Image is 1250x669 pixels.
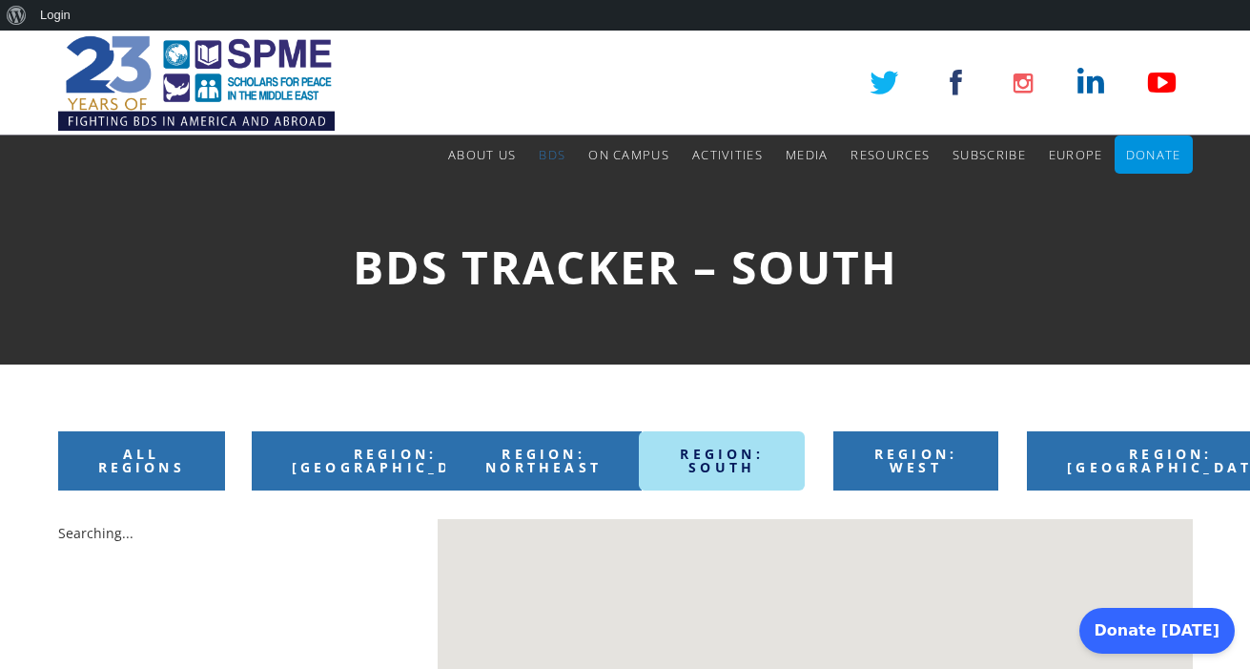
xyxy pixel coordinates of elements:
[588,146,669,163] span: On Campus
[588,136,669,174] a: On Campus
[692,136,763,174] a: Activities
[58,431,225,491] a: All Regions
[680,445,763,476] span: Region: South
[1126,146,1181,163] span: Donate
[485,445,602,476] span: Region: Northeast
[874,445,957,476] span: Region: West
[445,431,642,491] a: Region: Northeast
[353,236,898,298] span: BDS Tracker – South
[953,136,1026,174] a: Subscribe
[58,519,433,548] li: Searching...
[448,136,516,174] a: About Us
[850,146,930,163] span: Resources
[292,445,499,476] span: Region: [GEOGRAPHIC_DATA]
[539,146,565,163] span: BDS
[786,146,829,163] span: Media
[448,146,516,163] span: About Us
[1126,136,1181,174] a: Donate
[58,31,335,136] img: SPME
[786,136,829,174] a: Media
[833,431,998,491] a: Region: West
[692,146,763,163] span: Activities
[98,445,185,476] span: All Regions
[1049,136,1103,174] a: Europe
[639,431,804,491] a: Region: South
[252,431,539,491] a: Region: [GEOGRAPHIC_DATA]
[539,136,565,174] a: BDS
[1049,146,1103,163] span: Europe
[850,136,930,174] a: Resources
[953,146,1026,163] span: Subscribe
